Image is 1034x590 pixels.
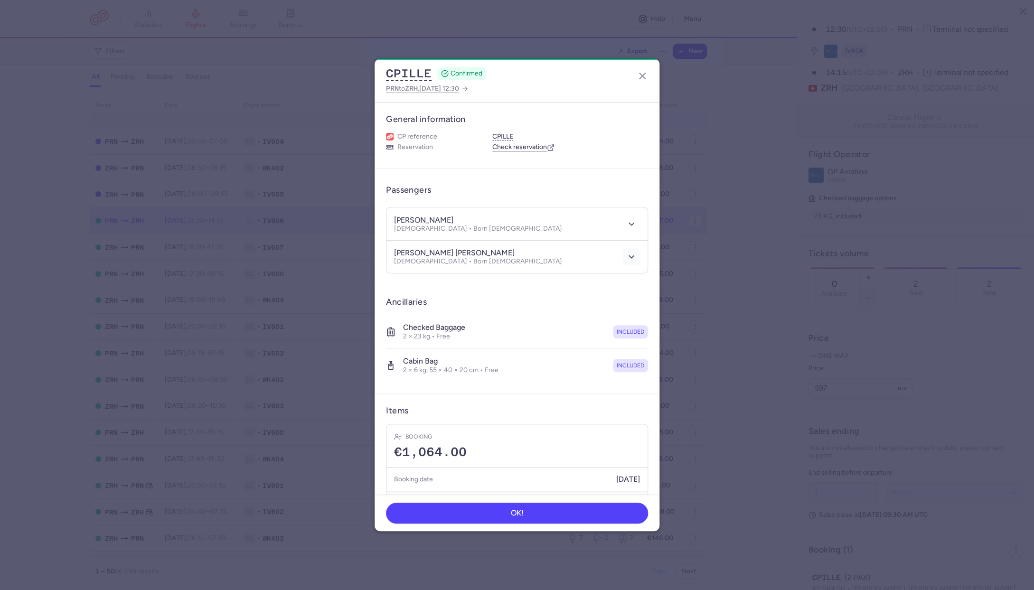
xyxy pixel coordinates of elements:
[616,475,640,484] span: [DATE]
[492,132,513,141] button: CPILLE
[405,84,418,92] span: ZRH
[394,225,562,233] p: [DEMOGRAPHIC_DATA] • Born [DEMOGRAPHIC_DATA]
[386,84,399,92] span: PRN
[386,405,408,416] h3: Items
[403,332,465,341] p: 2 × 23 kg • Free
[617,361,644,370] span: included
[394,445,467,459] span: €1,064.00
[451,69,482,78] span: CONFIRMED
[386,297,648,308] h3: Ancillaries
[386,133,394,140] figure: 1L airline logo
[394,215,453,225] h4: [PERSON_NAME]
[386,424,648,468] div: Booking€1,064.00
[386,66,432,81] button: CPILLE
[386,83,469,94] a: PRNtoZRH,[DATE] 12:30
[386,491,648,510] button: Show transactions
[403,323,465,332] h4: Checked baggage
[403,356,498,366] h4: Cabin bag
[394,473,433,485] h5: Booking date
[394,248,515,258] h4: [PERSON_NAME] [PERSON_NAME]
[397,143,433,151] span: Reservation
[397,132,437,141] span: CP reference
[386,185,432,196] h3: Passengers
[492,143,555,151] a: Check reservation
[511,509,524,517] span: OK!
[403,366,498,375] p: 2 × 6 kg, 55 × 40 × 20 cm • Free
[386,114,648,125] h3: General information
[419,84,459,93] span: [DATE] 12:30
[386,83,459,94] span: to ,
[405,432,432,441] h4: Booking
[394,258,562,265] p: [DEMOGRAPHIC_DATA] • Born [DEMOGRAPHIC_DATA]
[386,503,648,524] button: OK!
[617,327,644,337] span: included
